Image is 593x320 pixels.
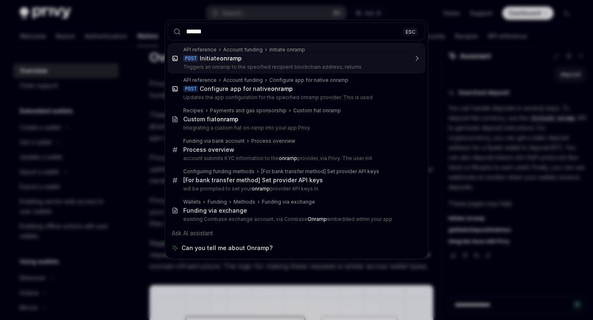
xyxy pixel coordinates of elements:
[183,146,234,153] div: Process overview
[308,216,327,222] b: Onramp
[210,107,287,114] div: Payments and gas sponsorship
[269,77,348,83] div: Configure app for native onramp
[403,27,418,36] div: ESC
[208,199,227,205] div: Funding
[183,64,408,70] p: Triggers an onramp to the specified recipient blockchain address, returns
[183,155,408,162] p: account submits KYC information to the provider, via Privy. The user init
[279,155,297,161] b: onramp
[183,176,323,184] div: [For bank transfer method] Set provider API keys
[183,168,254,175] div: Configuring funding methods
[183,207,247,214] div: Funding via exchange
[223,46,263,53] div: Account funding
[182,244,273,252] span: Can you tell me about Onramp?
[183,77,217,83] div: API reference
[262,199,315,205] div: Funding via exchange
[271,85,293,92] b: onramp
[233,199,255,205] div: Methods
[183,46,217,53] div: API reference
[261,168,379,175] div: [For bank transfer method] Set provider API keys
[223,77,263,83] div: Account funding
[293,107,341,114] div: Custom fiat onramp
[220,55,242,62] b: onramp
[183,186,408,192] p: will be prompted to set your provider API keys in
[252,186,270,192] b: onramp
[183,116,238,123] div: Custom fiat
[200,85,293,93] div: Configure app for native
[269,46,305,53] div: Initiate onramp
[251,138,295,144] div: Process overview
[183,138,245,144] div: Funding via bank account
[168,226,425,241] div: Ask AI assistant
[217,116,238,123] b: onramp
[183,55,198,62] div: POST
[183,199,201,205] div: Wallets
[183,107,203,114] div: Recipes
[183,125,408,131] p: Integrating a custom fiat on-ramp into your app Privy
[183,86,198,92] div: POST
[183,94,408,101] p: Updates the app configuration for the specified onramp provider. This is used
[200,55,242,62] div: Initiate
[183,216,408,223] p: existing Coinbase exchange account, via Coinbase embedded within your app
